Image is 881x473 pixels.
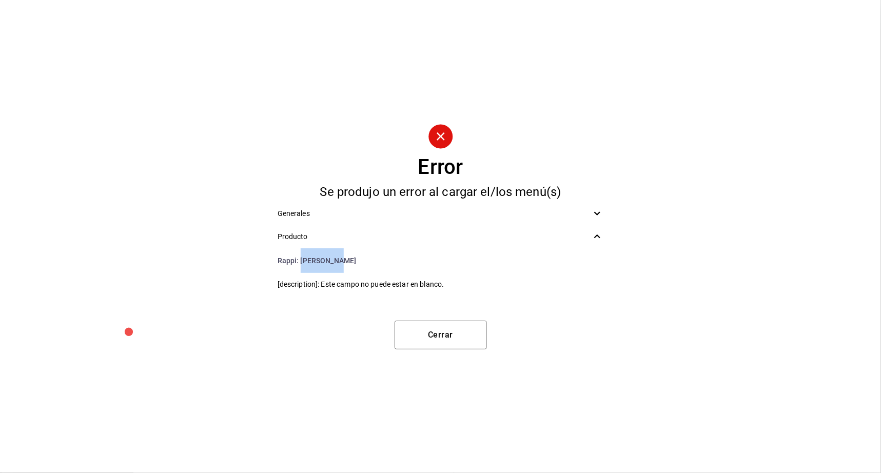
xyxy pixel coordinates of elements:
[418,157,463,178] div: Error
[269,248,612,273] li: [PERSON_NAME]
[269,186,612,198] div: Se produjo un error al cargar el/los menú(s)
[278,231,592,242] span: Producto
[269,225,612,248] div: Producto
[395,321,487,349] button: Cerrar
[278,208,592,219] span: Generales
[278,279,604,290] span: [description]: Este campo no puede estar en blanco.
[269,202,612,225] div: Generales
[278,257,299,265] span: Rappi :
